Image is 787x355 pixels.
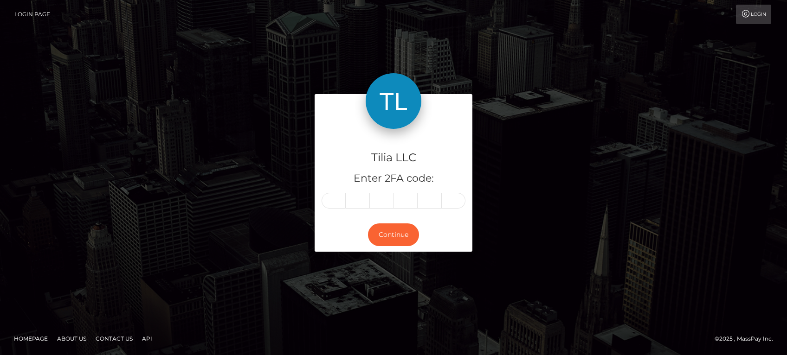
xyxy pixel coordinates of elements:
[322,150,465,166] h4: Tilia LLC
[53,331,90,346] a: About Us
[736,5,771,24] a: Login
[138,331,156,346] a: API
[322,171,465,186] h5: Enter 2FA code:
[92,331,136,346] a: Contact Us
[368,223,419,246] button: Continue
[14,5,50,24] a: Login Page
[10,331,52,346] a: Homepage
[715,334,780,344] div: © 2025 , MassPay Inc.
[366,73,421,129] img: Tilia LLC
